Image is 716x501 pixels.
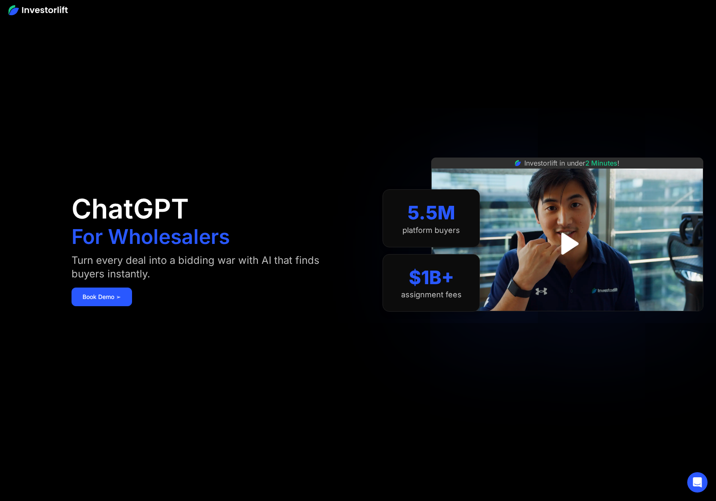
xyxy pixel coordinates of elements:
div: assignment fees [401,290,462,299]
h1: ChatGPT [72,195,189,222]
h1: For Wholesalers [72,227,230,247]
a: open lightbox [548,225,586,263]
div: platform buyers [402,226,460,235]
div: 5.5M [408,202,455,224]
span: 2 Minutes [585,159,617,167]
div: Investorlift in under ! [524,158,620,168]
a: Book Demo ➢ [72,288,132,306]
div: Open Intercom Messenger [687,472,708,493]
div: Turn every deal into a bidding war with AI that finds buyers instantly. [72,254,336,281]
div: $1B+ [409,266,454,289]
iframe: Customer reviews powered by Trustpilot [504,316,631,326]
